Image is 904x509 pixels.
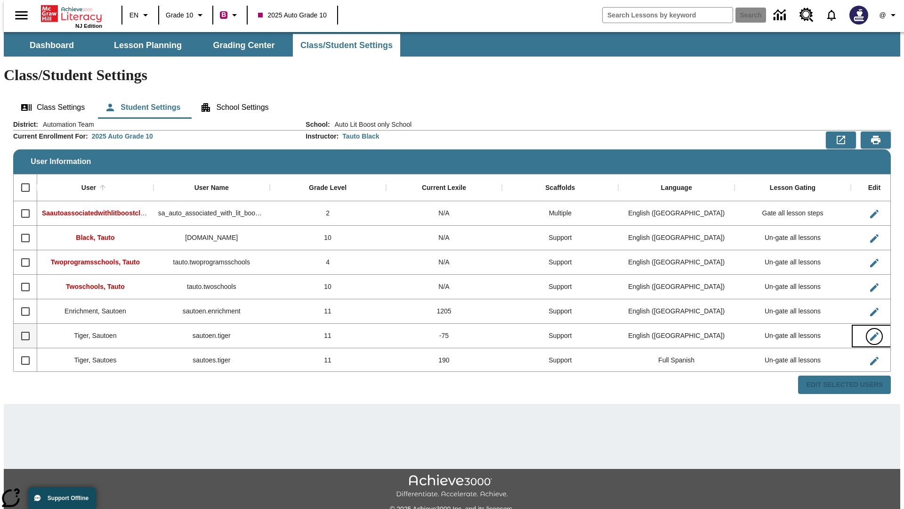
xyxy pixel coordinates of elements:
[74,332,117,339] span: Tiger, Sautoen
[101,34,195,57] button: Lesson Planning
[270,250,386,275] div: 4
[258,10,326,20] span: 2025 Auto Grade 10
[28,487,96,509] button: Support Offline
[293,34,400,57] button: Class/Student Settings
[4,66,900,84] h1: Class/Student Settings
[734,299,851,324] div: Un-gate all lessons
[221,9,226,21] span: B
[661,184,692,192] div: Language
[74,356,117,364] span: Tiger, Sautoes
[386,201,502,226] div: N/A
[865,327,884,346] button: Edit User
[153,299,270,324] div: sautoen.enrichment
[31,157,91,166] span: User Information
[734,348,851,373] div: Un-gate all lessons
[270,299,386,324] div: 11
[193,96,276,119] button: School Settings
[865,205,884,223] button: Edit User
[8,1,35,29] button: Open side menu
[865,352,884,370] button: Edit User
[41,4,102,23] a: Home
[153,275,270,299] div: tauto.twoschools
[13,121,38,129] h2: District :
[618,201,734,226] div: English (US)
[502,275,618,299] div: Support
[874,7,904,24] button: Profile/Settings
[844,3,874,27] button: Select a new avatar
[5,34,99,57] button: Dashboard
[51,258,140,266] span: Twoprogramsschools, Tauto
[865,229,884,248] button: Edit User
[330,120,412,129] span: Auto Lit Boost only School
[865,303,884,321] button: Edit User
[153,250,270,275] div: tauto.twoprogramsschools
[270,226,386,250] div: 10
[879,10,886,20] span: @
[603,8,733,23] input: search field
[65,307,126,315] span: Enrichment, Sautoen
[618,324,734,348] div: English (US)
[153,201,270,226] div: sa_auto_associated_with_lit_boost_classes
[386,348,502,373] div: 190
[197,34,291,57] button: Grading Center
[270,348,386,373] div: 11
[422,184,466,192] div: Current Lexile
[502,250,618,275] div: Support
[826,131,856,148] button: Export to CSV
[153,226,270,250] div: tauto.black
[342,131,379,141] div: Tauto Black
[734,275,851,299] div: Un-gate all lessons
[153,324,270,348] div: sautoen.tiger
[386,226,502,250] div: N/A
[861,131,891,148] button: Print Preview
[734,324,851,348] div: Un-gate all lessons
[81,184,96,192] div: User
[386,250,502,275] div: N/A
[306,121,330,129] h2: School :
[38,120,94,129] span: Automation Team
[768,2,794,28] a: Data Center
[386,275,502,299] div: N/A
[849,6,868,25] img: Avatar
[734,201,851,226] div: Gate all lesson steps
[502,299,618,324] div: Support
[194,184,229,192] div: User Name
[734,226,851,250] div: Un-gate all lessons
[618,226,734,250] div: English (US)
[502,226,618,250] div: Support
[386,324,502,348] div: -75
[166,10,193,20] span: Grade 10
[770,184,815,192] div: Lesson Gating
[97,96,188,119] button: Student Settings
[41,3,102,29] div: Home
[153,348,270,373] div: sautoes.tiger
[270,201,386,226] div: 2
[386,299,502,324] div: 1205
[502,201,618,226] div: Multiple
[618,250,734,275] div: English (US)
[66,283,125,290] span: Twoschools, Tauto
[129,10,138,20] span: EN
[270,324,386,348] div: 11
[4,32,900,57] div: SubNavbar
[125,7,155,24] button: Language: EN, Select a language
[76,234,114,241] span: Black, Tauto
[13,96,92,119] button: Class Settings
[309,184,347,192] div: Grade Level
[75,23,102,29] span: NJ Edition
[618,299,734,324] div: English (US)
[868,184,880,192] div: Edit
[162,7,210,24] button: Grade: Grade 10, Select a grade
[865,254,884,272] button: Edit User
[13,96,891,119] div: Class/Student Settings
[502,348,618,373] div: Support
[42,209,242,217] span: Saautoassociatedwithlitboostcl, Saautoassociatedwithlitboostcl
[48,495,89,501] span: Support Offline
[92,131,153,141] div: 2025 Auto Grade 10
[618,275,734,299] div: English (US)
[216,7,244,24] button: Boost Class color is violet red. Change class color
[13,120,891,394] div: User Information
[545,184,575,192] div: Scaffolds
[618,348,734,373] div: Full Spanish
[396,475,508,499] img: Achieve3000 Differentiate Accelerate Achieve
